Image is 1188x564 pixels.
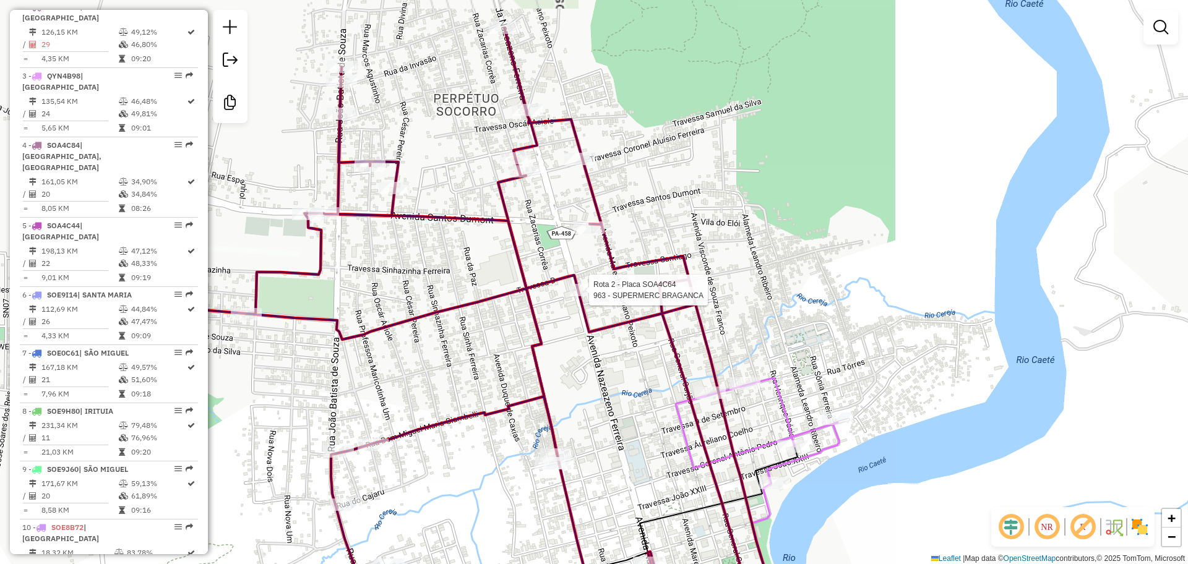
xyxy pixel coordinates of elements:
td: 135,54 KM [41,95,118,108]
a: Criar modelo [218,90,243,118]
span: SOE8B72 [51,523,84,532]
i: % de utilização do peso [119,28,128,36]
em: Opções [174,141,182,148]
a: Nova sessão e pesquisa [218,15,243,43]
span: | SANTA MARIA [77,290,132,299]
i: Rota otimizada [187,247,195,255]
td: 83,78% [126,547,186,559]
i: Tempo total em rota [119,124,125,132]
td: 9,01 KM [41,271,118,284]
span: SOA4C84 [47,140,80,150]
td: = [22,504,28,516]
i: % de utilização do peso [119,305,128,313]
td: 09:19 [131,271,186,284]
i: Distância Total [29,480,37,487]
td: 21 [41,374,118,386]
td: = [22,388,28,400]
td: 47,12% [131,245,186,257]
span: 6 - [22,290,132,299]
em: Rota exportada [186,141,193,148]
td: 7,96 KM [41,388,118,400]
i: Total de Atividades [29,376,37,383]
i: Rota otimizada [187,305,195,313]
em: Opções [174,349,182,356]
a: Exportar sessão [218,48,243,75]
span: SOE9I14 [47,290,77,299]
td: 112,69 KM [41,303,118,315]
i: Rota otimizada [187,98,195,105]
span: − [1168,529,1176,544]
td: 79,48% [131,419,186,432]
span: | [963,554,965,563]
td: / [22,108,28,120]
div: Atividade não roteirizada - BARBEARIA ESTILO VIP [323,445,354,458]
td: 61,89% [131,490,186,502]
i: Rota otimizada [187,364,195,371]
td: 11 [41,432,118,444]
i: % de utilização da cubagem [119,318,128,325]
i: Tempo total em rota [119,390,125,398]
a: Zoom out [1162,528,1181,546]
em: Rota exportada [186,349,193,356]
i: % de utilização do peso [119,247,128,255]
td: 5,65 KM [41,122,118,134]
td: / [22,490,28,502]
a: Zoom in [1162,509,1181,528]
span: Exibir rótulo [1068,512,1098,542]
td: 09:09 [131,330,186,342]
i: Distância Total [29,28,37,36]
span: 7 - [22,348,129,357]
span: Ocultar deslocamento [996,512,1026,542]
td: 46,48% [131,95,186,108]
a: Leaflet [931,554,961,563]
td: 49,12% [131,26,186,38]
i: Tempo total em rota [119,506,125,514]
span: | SÃO MIGUEL [79,348,129,357]
span: | IRITUIA [80,406,113,416]
span: SOE9H80 [47,406,80,416]
td: 26 [41,315,118,328]
div: Atividade não roteirizada - MERC DO CARLINHO [535,457,566,469]
a: OpenStreetMap [1004,554,1056,563]
td: / [22,315,28,328]
td: 22 [41,257,118,270]
td: 51,60% [131,374,186,386]
i: Tempo total em rota [119,55,125,62]
td: = [22,202,28,215]
em: Opções [174,291,182,298]
td: 29 [41,38,118,51]
i: Total de Atividades [29,41,37,48]
td: = [22,271,28,284]
td: 49,57% [131,361,186,374]
td: 20 [41,188,118,200]
td: 09:18 [131,388,186,400]
td: 8,58 KM [41,504,118,516]
i: % de utilização da cubagem [119,190,128,198]
i: % de utilização da cubagem [119,41,128,48]
i: Distância Total [29,178,37,186]
i: Distância Total [29,364,37,371]
i: Distância Total [29,98,37,105]
i: Rota otimizada [187,422,195,429]
i: % de utilização do peso [119,422,128,429]
td: 198,13 KM [41,245,118,257]
td: 161,05 KM [41,176,118,188]
i: % de utilização da cubagem [119,110,128,117]
td: 4,33 KM [41,330,118,342]
em: Rota exportada [186,407,193,414]
a: Exibir filtros [1148,15,1173,40]
td: 24 [41,108,118,120]
span: + [1168,510,1176,526]
em: Opções [174,72,182,79]
em: Rota exportada [186,523,193,531]
td: 171,67 KM [41,477,118,490]
td: 8,05 KM [41,202,118,215]
span: SOE0C61 [47,348,79,357]
span: 10 - [22,523,99,543]
td: 21,03 KM [41,446,118,458]
td: 4,35 KM [41,53,118,65]
i: % de utilização da cubagem [119,434,128,442]
span: QYN4B98 [47,71,80,80]
td: / [22,432,28,444]
em: Rota exportada [186,291,193,298]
